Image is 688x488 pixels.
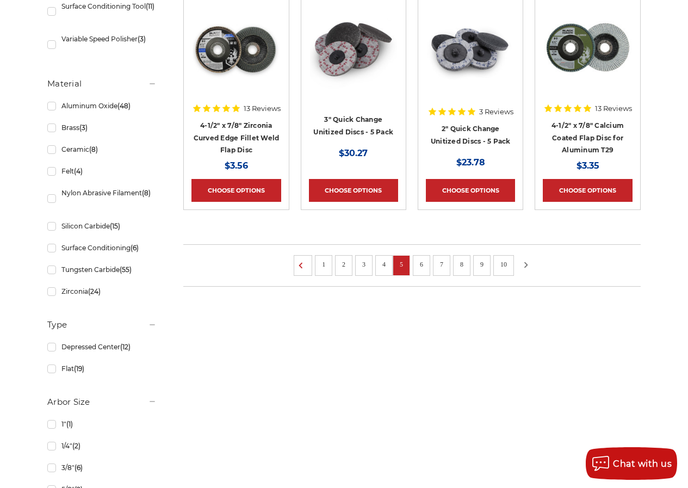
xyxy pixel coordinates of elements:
a: 4 [379,258,389,270]
h5: Arbor Size [47,396,157,409]
a: Aluminum Oxide [47,96,157,115]
img: 3" Quick Change Unitized Discs - 5 Pack [310,6,397,93]
a: Ceramic [47,140,157,159]
span: (4) [74,167,83,175]
a: 2" Quick Change Unitized Discs - 5 Pack [431,125,511,145]
span: 13 Reviews [595,105,632,112]
a: Depressed Center [47,337,157,356]
span: (24) [88,287,101,295]
span: (11) [146,2,154,10]
a: 3" Quick Change Unitized Discs - 5 Pack [313,115,393,136]
a: 3 [358,258,369,270]
a: 3/8" [47,458,157,477]
a: Surface Conditioning [47,238,157,257]
span: (48) [117,102,131,110]
span: $3.56 [225,160,248,171]
a: 1 [318,258,329,270]
a: 5 [396,258,407,270]
a: 1" [47,415,157,434]
a: Choose Options [191,179,281,202]
span: (19) [74,365,84,373]
a: Variable Speed Polisher [47,29,157,60]
span: (1) [66,420,73,428]
a: Flat [47,359,157,378]
a: 3" Quick Change Unitized Discs - 5 Pack [309,6,398,95]
a: 1/4" [47,436,157,455]
span: (55) [120,265,132,274]
span: $3.35 [577,160,599,171]
a: Tungsten Carbide [47,260,157,279]
span: Chat with us [613,459,672,469]
span: (8) [89,145,98,153]
a: 6 [416,258,427,270]
span: 13 Reviews [244,105,281,112]
a: Felt [47,162,157,181]
span: (2) [72,442,80,450]
span: (15) [110,222,120,230]
a: 4-1/2" x 7/8" Zirconia Curved Edge Fillet Weld Flap Disc [194,121,280,154]
a: 10 [497,258,511,270]
a: 9 [476,258,487,270]
span: (8) [142,189,151,197]
span: $23.78 [456,157,485,168]
a: Choose Options [309,179,398,202]
span: (3) [138,35,146,43]
a: Zirconia [47,282,157,301]
a: Brass [47,118,157,137]
a: Black Hawk Abrasives 4.5 inch curved edge flap disc [191,6,281,95]
span: 3 Reviews [479,108,513,115]
img: Black Hawk Abrasives 4.5 inch curved edge flap disc [193,6,280,93]
a: 2 [338,258,349,270]
span: $30.27 [339,148,368,158]
a: Choose Options [543,179,632,202]
span: (3) [79,123,88,132]
h5: Type [47,318,157,331]
a: Nylon Abrasive Filament [47,183,157,214]
a: 4-1/2" x 7/8" Calcium Coated Flap Disc for Aluminum T29 [551,121,624,154]
a: 2" Quick Change Unitized Discs - 5 Pack [426,6,515,95]
a: 8 [456,258,467,270]
a: Silicon Carbide [47,217,157,236]
a: BHA 4-1/2 Inch Flap Disc for Aluminum [543,6,632,95]
img: BHA 4-1/2 Inch Flap Disc for Aluminum [544,6,631,93]
h5: Material [47,77,157,90]
span: (12) [120,343,131,351]
span: (6) [131,244,139,252]
img: 2" Quick Change Unitized Discs - 5 Pack [427,6,514,93]
button: Chat with us [586,447,677,480]
span: (6) [75,464,83,472]
a: Choose Options [426,179,515,202]
a: 7 [436,258,447,270]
